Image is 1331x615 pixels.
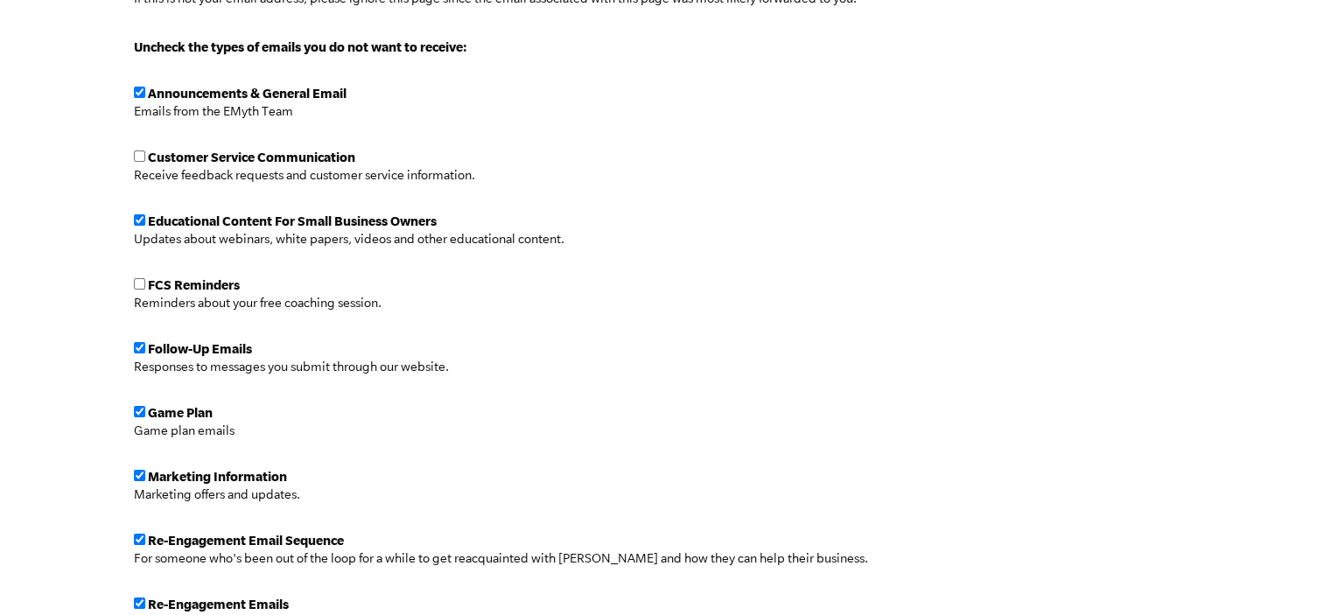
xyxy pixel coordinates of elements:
span: Follow-Up Emails [148,341,252,356]
p: Emails from the EMyth Team [134,101,868,122]
span: Announcements & General Email [148,86,347,101]
p: Updates about webinars, white papers, videos and other educational content. [134,228,868,249]
span: Educational Content For Small Business Owners [148,213,437,228]
p: Game plan emails [134,420,868,441]
span: FCS Reminders [148,277,240,292]
p: Receive feedback requests and customer service information. [134,164,868,185]
p: Marketing offers and updates. [134,484,868,505]
p: Responses to messages you submit through our website. [134,356,868,377]
span: Re-Engagement Emails [148,597,289,612]
p: For someone who's been out of the loop for a while to get reacquainted with [PERSON_NAME] and how... [134,548,868,569]
span: Marketing Information [148,469,287,484]
span: Customer Service Communication [148,150,355,164]
p: Reminders about your free coaching session. [134,292,868,313]
span: Re-Engagement Email Sequence [148,533,344,548]
p: Uncheck the types of emails you do not want to receive: [134,37,868,58]
span: Game Plan [148,405,213,420]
